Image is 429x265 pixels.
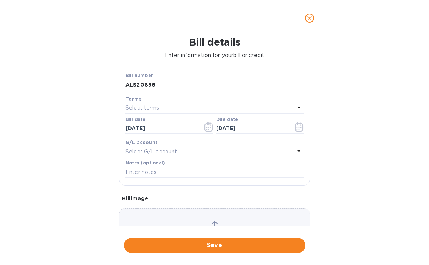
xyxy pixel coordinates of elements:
[125,139,158,145] b: G/L account
[130,241,299,250] span: Save
[6,36,423,48] h1: Bill details
[124,238,305,253] button: Save
[125,79,304,90] input: Enter bill number
[216,123,288,134] input: Due date
[125,104,160,112] p: Select terms
[125,161,165,166] label: Notes (optional)
[125,123,197,134] input: Select date
[216,117,238,122] label: Due date
[125,74,153,78] label: Bill number
[125,117,146,122] label: Bill date
[125,166,304,178] input: Enter notes
[125,148,177,156] p: Select G/L account
[300,9,319,27] button: close
[122,195,307,202] p: Bill image
[125,96,142,102] b: Terms
[6,51,423,59] p: Enter information for your bill or credit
